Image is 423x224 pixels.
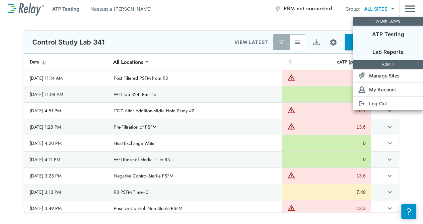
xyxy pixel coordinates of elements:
p: Log Out [369,100,387,107]
img: Sites [358,72,365,79]
p: WORKFLOWS [354,18,422,24]
img: Log Out Icon [358,100,365,107]
p: Lab Reports [372,48,404,56]
p: ADMIN [354,61,422,67]
p: Manage Sites [369,72,400,79]
img: Account [358,86,365,93]
p: ATP Testing [372,30,404,38]
iframe: Resource center [401,204,416,219]
p: My Account [369,86,396,93]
